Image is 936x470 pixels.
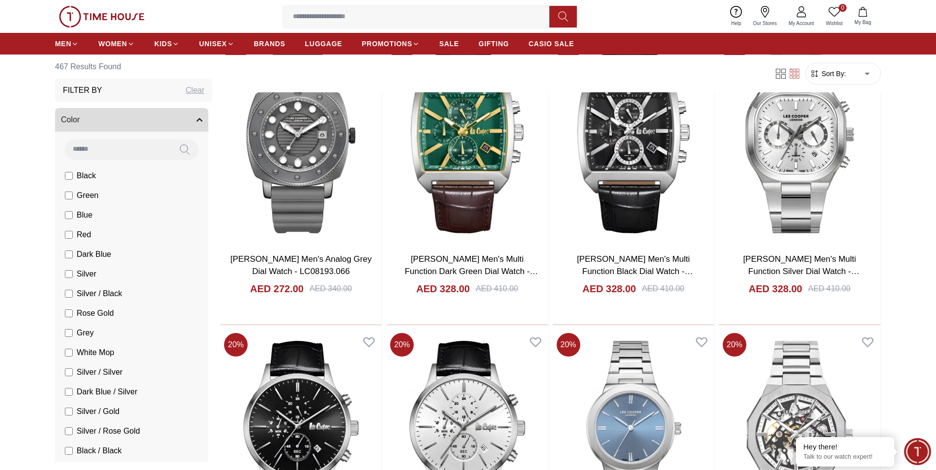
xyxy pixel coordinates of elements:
span: Help [727,20,745,27]
input: Grey [65,329,73,337]
span: MEN [55,39,71,49]
span: Silver / Rose Gold [77,425,140,437]
div: Chat Widget [904,438,931,465]
img: Lee Cooper Men's Multi Function Silver Dial Watch - LC08169.330 [719,33,880,245]
a: BRANDS [254,35,285,53]
span: Silver / Silver [77,366,122,378]
span: Dark Blue [77,249,111,260]
a: [PERSON_NAME] Men's Multi Function Dark Green Dial Watch - LC08180.372 [405,254,538,289]
a: GIFTING [479,35,509,53]
span: 20 % [390,333,414,357]
input: Dark Blue / Silver [65,388,73,396]
span: White Mop [77,347,114,359]
div: AED 410.00 [808,283,851,295]
span: Red [77,229,91,241]
a: PROMOTIONS [362,35,420,53]
p: Talk to our watch expert! [803,453,887,461]
input: Rose Gold [65,309,73,317]
img: ... [59,6,144,28]
button: Color [55,108,208,132]
a: Our Stores [747,4,783,29]
span: WOMEN [98,39,127,49]
div: Hey there! [803,442,887,452]
h6: 467 Results Found [55,55,212,79]
input: Silver [65,270,73,278]
span: Rose Gold [77,307,114,319]
button: My Bag [849,5,877,28]
span: My Bag [851,19,875,26]
span: 0 [839,4,847,12]
a: SALE [439,35,459,53]
input: Blue [65,211,73,219]
span: Dark Blue / Silver [77,386,138,398]
span: CASIO SALE [529,39,574,49]
input: Black [65,172,73,180]
a: 0Wishlist [820,4,849,29]
a: LUGGAGE [305,35,342,53]
a: WOMEN [98,35,135,53]
h4: AED 328.00 [416,282,470,296]
h4: AED 328.00 [583,282,636,296]
a: CASIO SALE [529,35,574,53]
span: Silver / Black [77,288,122,300]
a: MEN [55,35,79,53]
span: Wishlist [822,20,847,27]
span: My Account [785,20,818,27]
span: Black [77,170,96,182]
span: KIDS [154,39,172,49]
span: 20 % [224,333,248,357]
h4: AED 328.00 [749,282,802,296]
span: Our Stores [749,20,781,27]
input: Silver / Silver [65,368,73,376]
a: Help [725,4,747,29]
span: Sort By: [820,69,846,79]
div: AED 410.00 [642,283,684,295]
input: Black / Black [65,447,73,455]
span: 20 % [723,333,746,357]
span: Color [61,114,80,126]
span: Silver / Gold [77,406,119,417]
h3: Filter By [63,84,102,96]
h4: AED 272.00 [250,282,304,296]
a: UNISEX [199,35,234,53]
input: Red [65,231,73,239]
span: GIFTING [479,39,509,49]
span: BRANDS [254,39,285,49]
div: AED 410.00 [476,283,518,295]
a: [PERSON_NAME] Men's Multi Function Silver Dial Watch - LC08169.330 [743,254,859,289]
img: Lee Cooper Men's Multi Function Dark Green Dial Watch - LC08180.372 [386,33,548,245]
input: White Mop [65,349,73,357]
div: Clear [186,84,204,96]
input: Silver / Rose Gold [65,427,73,435]
span: Black / Black [77,445,122,457]
span: Blue [77,209,92,221]
a: KIDS [154,35,179,53]
input: Silver / Black [65,290,73,298]
span: 20 % [557,333,580,357]
span: Grey [77,327,94,339]
span: PROMOTIONS [362,39,412,49]
span: UNISEX [199,39,227,49]
span: SALE [439,39,459,49]
input: Green [65,192,73,199]
img: Lee Cooper Men's Analog Grey Dial Watch - LC08193.066 [220,33,382,245]
a: [PERSON_NAME] Men's Analog Grey Dial Watch - LC08193.066 [230,254,372,276]
span: Silver [77,268,96,280]
span: Green [77,190,98,201]
span: LUGGAGE [305,39,342,49]
img: Lee Cooper Men's Multi Function Black Dial Watch - LC08180.351 [553,33,714,245]
button: Sort By: [810,69,846,79]
a: [PERSON_NAME] Men's Multi Function Black Dial Watch - LC08180.351 [577,254,693,289]
div: AED 340.00 [310,283,352,295]
input: Silver / Gold [65,408,73,415]
input: Dark Blue [65,250,73,258]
